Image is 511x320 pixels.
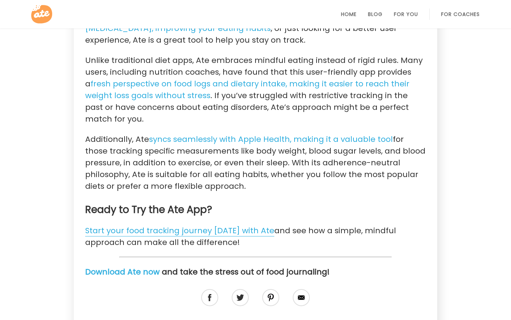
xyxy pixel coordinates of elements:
a: Blog [368,11,383,17]
a: For You [394,11,418,17]
p: Unlike traditional diet apps, Ate embraces mindful eating instead of rigid rules. Many users, inc... [85,54,426,125]
a: Download Ate now [85,266,160,278]
a: For Coaches [441,11,480,17]
a: syncs seamlessly with Apple Health, making it a valuable tool [149,134,393,145]
img: Instagram [267,288,275,307]
a: fresh perspective on food logs and dietary intake, making it easier to reach their weight loss go... [85,78,410,101]
p: Additionally, Ate for those tracking specific measurements like body weight, blood sugar levels, ... [85,133,426,192]
a: Home [341,11,357,17]
img: Medium [297,289,305,307]
strong: and take the stress out of food journaling! [162,266,330,277]
p: and see how a simple, mindful approach can make all the difference! [85,225,426,248]
img: Facebook [208,288,211,307]
a: Start your food tracking journey [DATE] with Ate [85,225,274,236]
img: Twitter [237,289,244,306]
h3: Ready to Try the Ate App? [85,203,426,216]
